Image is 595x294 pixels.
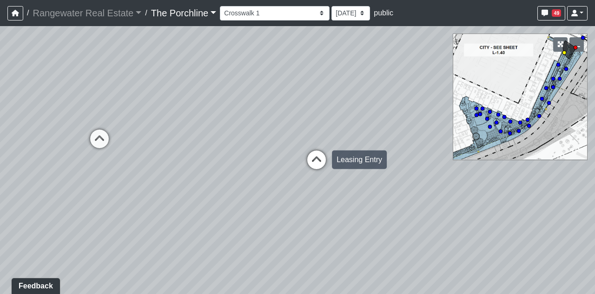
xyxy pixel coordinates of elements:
button: 49 [537,6,565,21]
div: Leasing Entry [332,150,387,169]
a: Rangewater Real Estate [33,4,141,22]
iframe: Ybug feedback widget [7,275,62,294]
span: 49 [552,9,561,17]
span: public [374,9,393,17]
a: The Porchline [151,4,217,22]
span: / [23,4,33,22]
span: / [141,4,151,22]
